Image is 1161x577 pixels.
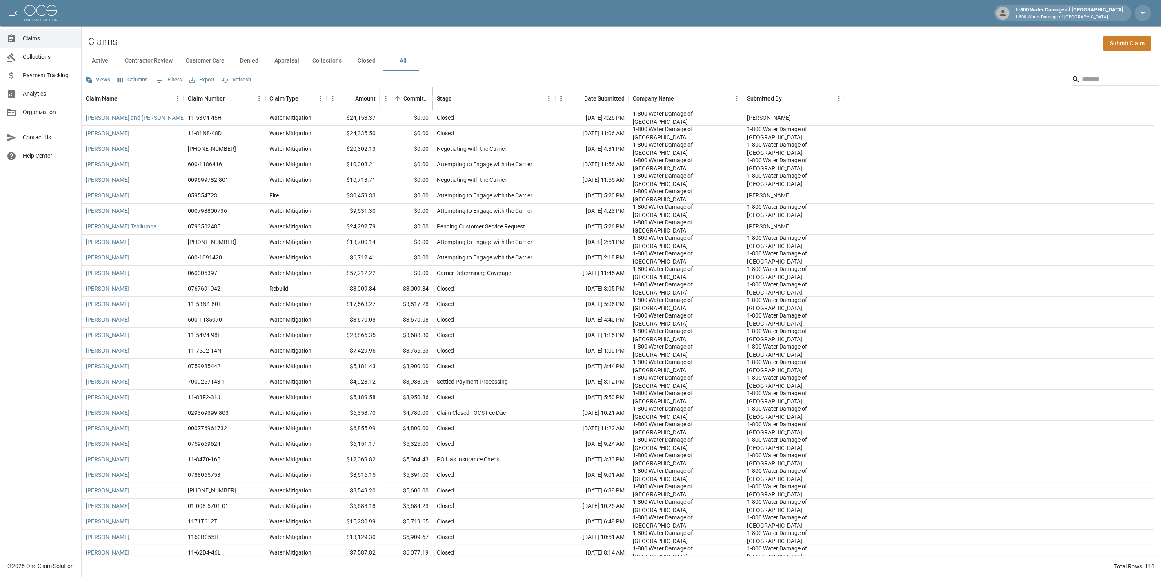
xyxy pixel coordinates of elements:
div: Water Mitigation [269,455,311,463]
a: [PERSON_NAME] [86,486,129,494]
div: Closed [437,129,454,137]
div: 1-800 Water Damage of Athens [633,373,739,390]
button: Menu [314,92,327,105]
div: Submitted By [747,87,782,110]
div: 11-54V4-98F [188,331,221,339]
button: Sort [452,93,463,104]
div: 11-53V4-46H [188,114,222,122]
div: Water Mitigation [269,238,311,246]
div: Closed [437,393,454,401]
button: Menu [543,92,555,105]
div: $0.00 [380,219,433,235]
button: Customer Care [179,51,231,71]
div: [DATE] 11:56 AM [555,157,629,172]
div: [DATE] 9:01 AM [555,467,629,483]
div: $5,325.00 [380,436,433,452]
div: 1-800 Water Damage of Athens [747,311,841,328]
div: 1-800 Water Damage of [GEOGRAPHIC_DATA] [1012,6,1127,20]
div: Amount [327,87,380,110]
div: 600-1135970 [188,315,222,324]
div: 1-800 Water Damage of Athens [633,467,739,483]
div: 7009267143-1 [188,378,225,386]
div: Amount [355,87,376,110]
a: [PERSON_NAME] Tshilumba [86,222,157,230]
div: $3,688.80 [380,328,433,343]
div: Chad Fallows [747,222,791,230]
div: 300-0102099-2025 [188,145,236,153]
div: 11-75J2-14N [188,347,221,355]
button: Sort [298,93,310,104]
div: Water Mitigation [269,160,311,168]
div: $0.00 [380,188,433,204]
button: Appraisal [268,51,306,71]
div: 1-800 Water Damage of Athens [747,234,841,250]
div: Closed [437,347,454,355]
div: $0.00 [380,157,433,172]
div: 1-800 Water Damage of Athens [747,327,841,343]
div: $3,670.08 [380,312,433,328]
div: 1-800 Water Damage of Athens [633,405,739,421]
div: $24,153.37 [327,110,380,126]
div: Water Mitigation [269,300,311,308]
a: [PERSON_NAME] [86,145,129,153]
div: Attempting to Engage with the Carrier [437,253,532,262]
div: 1-800 Water Damage of Athens [633,110,739,126]
div: Closed [437,471,454,479]
img: ocs-logo-white-transparent.png [24,5,57,21]
div: 1-800 Water Damage of Athens [633,125,739,141]
button: Show filters [153,74,184,87]
div: [DATE] 2:18 PM [555,250,629,266]
div: 1-800 Water Damage of Athens [633,249,739,266]
div: 0788065753 [188,471,220,479]
a: [PERSON_NAME] [86,284,129,293]
button: open drawer [5,5,21,21]
div: Claim Type [265,87,327,110]
div: $0.00 [380,126,433,141]
h2: Claims [88,36,118,48]
a: [PERSON_NAME] [86,440,129,448]
div: 600-1091420 [188,253,222,262]
div: $0.00 [380,141,433,157]
button: Sort [782,93,793,104]
div: Chad Fallows [747,114,791,122]
span: Contact Us [23,133,75,142]
div: Attempting to Engage with the Carrier [437,207,532,215]
div: 1-800 Water Damage of Athens [747,203,841,219]
div: Closed [437,284,454,293]
button: Menu [731,92,743,105]
a: [PERSON_NAME] and [PERSON_NAME] [86,114,185,122]
div: 1-800 Water Damage of Athens [633,311,739,328]
div: $5,189.58 [327,390,380,405]
button: Sort [225,93,236,104]
div: $13,700.14 [327,235,380,250]
div: $5,364.43 [380,452,433,467]
a: [PERSON_NAME] [86,502,129,510]
div: Water Mitigation [269,315,311,324]
div: $30,459.33 [327,188,380,204]
div: 1-800 Water Damage of Athens [633,451,739,467]
button: Sort [118,93,129,104]
div: $0.00 [380,250,433,266]
div: Stage [433,87,555,110]
div: $10,008.21 [327,157,380,172]
div: Closed [437,424,454,432]
div: 1-800 Water Damage of Athens [747,498,841,514]
div: [DATE] 6:39 PM [555,483,629,499]
div: 1-800 Water Damage of Athens [747,280,841,297]
div: 1-800 Water Damage of Athens [633,280,739,297]
div: Claim Type [269,87,298,110]
a: [PERSON_NAME] [86,207,129,215]
div: Water Mitigation [269,269,311,277]
div: $3,938.06 [380,374,433,390]
div: Stage [437,87,452,110]
div: Negotiating with the Carrier [437,176,507,184]
a: [PERSON_NAME] [86,160,129,168]
div: $17,563.27 [327,297,380,312]
div: 01-008-5701-01 [188,502,229,510]
div: $3,900.00 [380,359,433,374]
button: Denied [231,51,268,71]
div: Water Mitigation [269,409,311,417]
div: [DATE] 4:40 PM [555,312,629,328]
div: Water Mitigation [269,207,311,215]
div: 1-800 Water Damage of Athens [747,125,841,141]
